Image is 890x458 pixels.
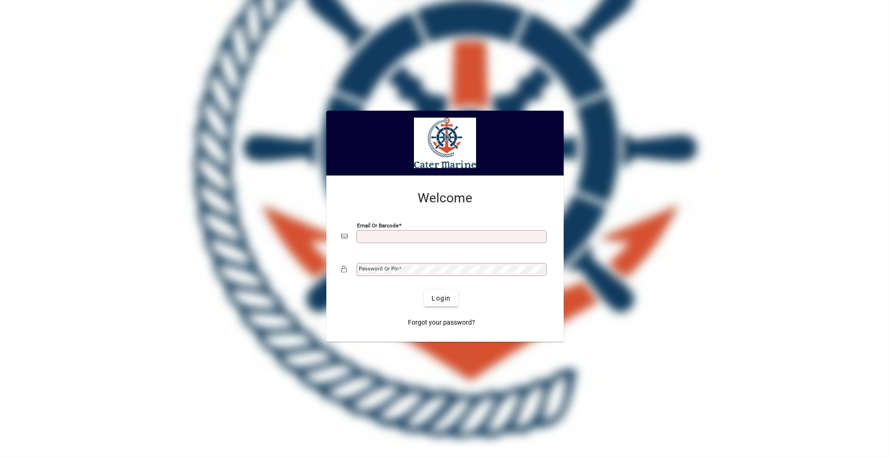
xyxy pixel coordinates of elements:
[408,318,475,327] span: Forgot your password?
[359,265,399,272] mat-label: Password or Pin
[432,294,451,303] span: Login
[341,190,549,206] h2: Welcome
[357,222,399,229] mat-label: Email or Barcode
[404,314,479,331] a: Forgot your password?
[424,290,458,307] button: Login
